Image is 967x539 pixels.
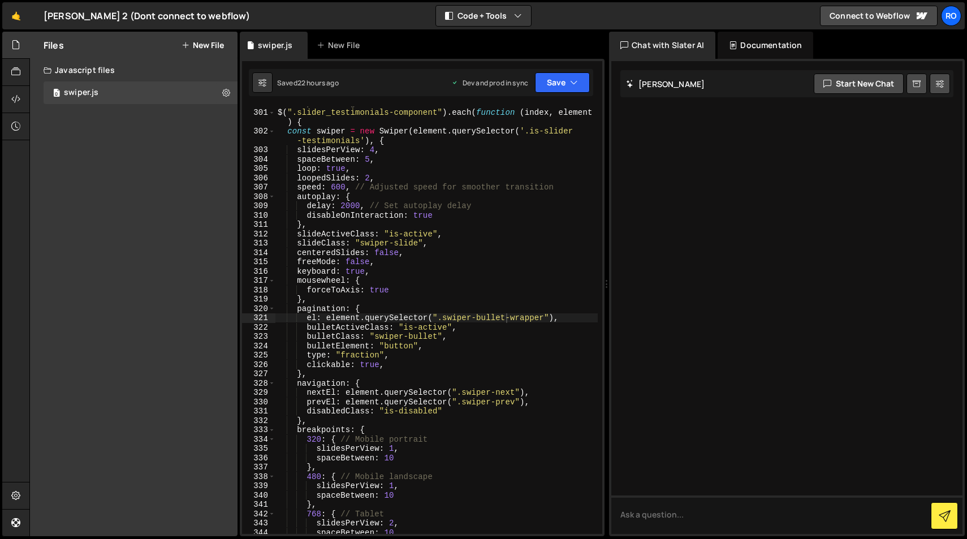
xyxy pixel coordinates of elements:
[242,481,275,491] div: 339
[242,183,275,192] div: 307
[258,40,292,51] div: swiper.js
[941,6,961,26] a: Ro
[242,435,275,445] div: 334
[242,519,275,528] div: 343
[242,510,275,519] div: 342
[242,257,275,267] div: 315
[242,108,275,127] div: 301
[820,6,938,26] a: Connect to Webflow
[242,379,275,389] div: 328
[30,59,238,81] div: Javascript files
[242,500,275,510] div: 341
[242,444,275,454] div: 335
[242,164,275,174] div: 305
[242,155,275,165] div: 304
[53,89,60,98] span: 0
[242,454,275,463] div: 336
[242,407,275,416] div: 331
[242,267,275,277] div: 316
[814,74,904,94] button: Start new chat
[242,463,275,472] div: 337
[242,351,275,360] div: 325
[242,369,275,379] div: 327
[242,491,275,501] div: 340
[242,192,275,202] div: 308
[242,398,275,407] div: 330
[242,425,275,435] div: 333
[242,239,275,248] div: 313
[242,342,275,351] div: 324
[535,72,590,93] button: Save
[609,32,715,59] div: Chat with Slater AI
[242,201,275,211] div: 309
[451,78,528,88] div: Dev and prod in sync
[44,9,251,23] div: [PERSON_NAME] 2 (Dont connect to webflow)
[242,127,275,145] div: 302
[242,323,275,333] div: 322
[277,78,339,88] div: Saved
[242,145,275,155] div: 303
[182,41,224,50] button: New File
[242,472,275,482] div: 338
[242,416,275,426] div: 332
[242,388,275,398] div: 329
[242,174,275,183] div: 306
[242,360,275,370] div: 326
[242,304,275,314] div: 320
[718,32,813,59] div: Documentation
[242,248,275,258] div: 314
[297,78,339,88] div: 22 hours ago
[242,313,275,323] div: 321
[436,6,531,26] button: Code + Tools
[64,88,98,98] div: swiper.js
[44,39,64,51] h2: Files
[242,295,275,304] div: 319
[242,230,275,239] div: 312
[2,2,30,29] a: 🤙
[626,79,705,89] h2: [PERSON_NAME]
[44,81,238,104] div: 17353/48238.js
[242,332,275,342] div: 323
[242,528,275,538] div: 344
[242,286,275,295] div: 318
[242,220,275,230] div: 311
[242,211,275,221] div: 310
[317,40,364,51] div: New File
[242,276,275,286] div: 317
